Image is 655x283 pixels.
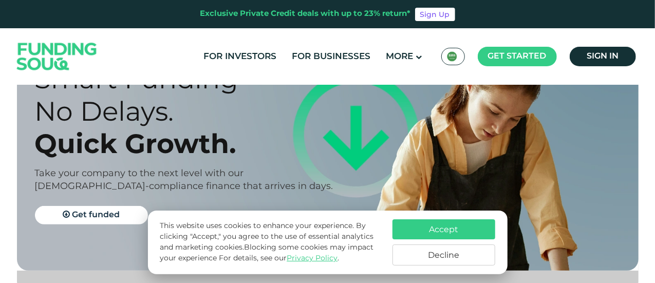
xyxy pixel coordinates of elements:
img: SA Flag [447,51,457,62]
p: This website uses cookies to enhance your experience. By clicking "Accept," you agree to the use ... [160,221,382,264]
button: Accept [392,219,495,239]
a: Sign Up [415,8,455,21]
span: More [386,52,414,61]
span: Get started [488,52,547,60]
div: Quick Growth. [35,127,346,160]
a: Privacy Policy [287,255,338,262]
div: No Delays. [35,95,346,127]
span: Sign in [587,52,619,60]
button: Decline [392,244,495,266]
div: Take your company to the next level with our [35,167,346,180]
img: Logo [7,31,107,83]
span: Get funded [72,211,120,219]
a: For Investors [201,48,279,65]
a: Get funded [35,206,148,224]
div: [DEMOGRAPHIC_DATA]-compliance finance that arrives in days. [35,180,346,193]
span: Blocking some cookies may impact your experience [160,244,373,262]
div: Exclusive Private Credit deals with up to 23% return* [200,8,411,20]
a: For Businesses [290,48,373,65]
a: Sign in [570,47,636,66]
span: For details, see our . [219,255,339,262]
